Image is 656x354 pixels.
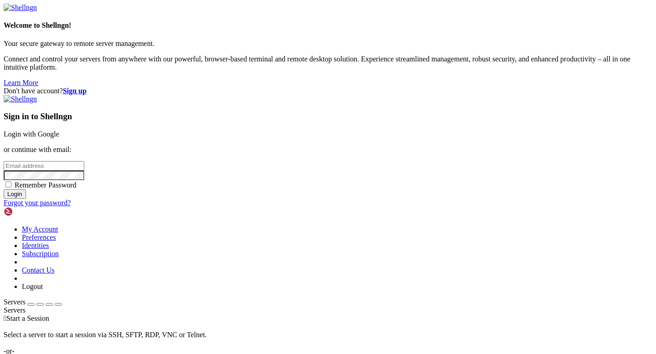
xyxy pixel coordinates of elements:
[63,87,87,95] a: Sign up
[4,95,37,103] img: Shellngn
[4,161,84,171] input: Email address
[22,233,56,241] a: Preferences
[6,314,49,322] span: Start a Session
[22,225,58,233] a: My Account
[4,199,71,207] a: Forgot your password?
[22,250,59,258] a: Subscription
[15,181,77,189] span: Remember Password
[22,266,55,274] a: Contact Us
[4,189,26,199] input: Login
[4,40,652,48] p: Your secure gateway to remote server management.
[4,314,6,322] span: 
[4,298,26,306] span: Servers
[4,55,652,71] p: Connect and control your servers from anywhere with our powerful, browser-based terminal and remo...
[4,146,652,154] p: or continue with email:
[4,111,652,121] h3: Sign in to Shellngn
[22,242,49,249] a: Identities
[4,4,37,12] img: Shellngn
[4,306,652,314] div: Servers
[4,87,652,95] div: Don't have account?
[4,79,38,86] a: Learn More
[4,21,652,30] h4: Welcome to Shellngn!
[4,130,59,138] a: Login with Google
[5,182,11,187] input: Remember Password
[22,283,43,290] a: Logout
[4,207,56,216] img: Shellngn
[4,298,62,306] a: Servers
